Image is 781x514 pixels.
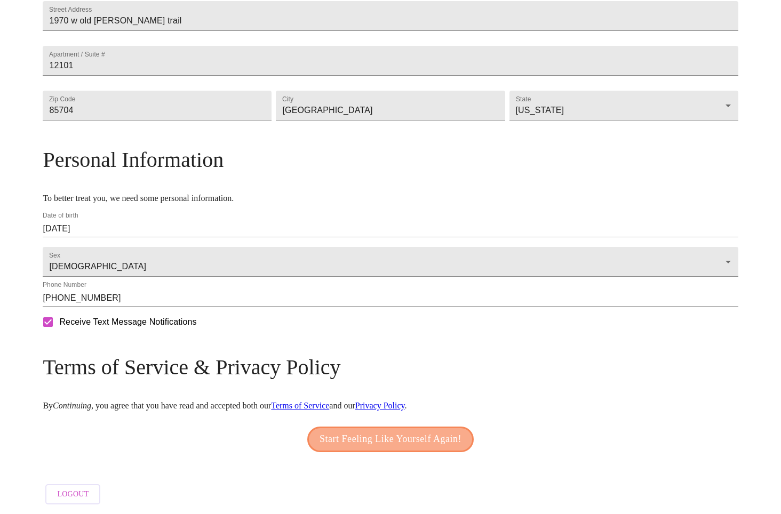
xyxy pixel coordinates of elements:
[43,401,738,411] p: By , you agree that you have read and accepted both our and our .
[43,213,78,219] label: Date of birth
[57,488,89,501] span: Logout
[355,401,405,410] a: Privacy Policy
[43,194,738,203] p: To better treat you, we need some personal information.
[271,401,329,410] a: Terms of Service
[307,427,474,452] button: Start Feeling Like Yourself Again!
[43,147,738,172] h3: Personal Information
[43,247,738,277] div: [DEMOGRAPHIC_DATA]
[43,355,738,380] h3: Terms of Service & Privacy Policy
[43,282,86,288] label: Phone Number
[59,316,196,328] span: Receive Text Message Notifications
[320,431,461,448] span: Start Feeling Like Yourself Again!
[509,91,738,121] div: [US_STATE]
[53,401,91,410] em: Continuing
[45,484,100,505] button: Logout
